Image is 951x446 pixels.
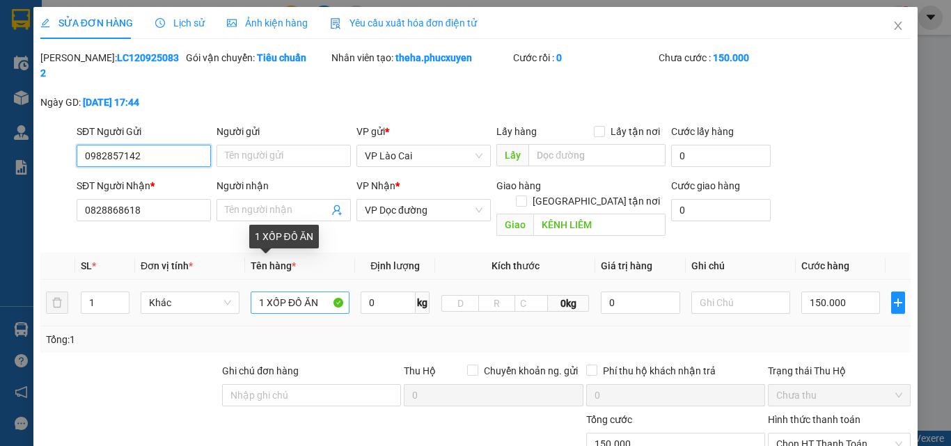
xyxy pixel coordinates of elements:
label: Hình thức thanh toán [768,414,860,425]
label: Ghi chú đơn hàng [222,365,299,376]
span: Cước hàng [801,260,849,271]
input: R [478,295,516,312]
button: Close [879,7,918,46]
img: icon [330,18,341,29]
div: Cước rồi : [513,50,656,65]
span: Giao hàng [496,180,541,191]
span: Kích thước [492,260,540,271]
div: Gói vận chuyển: [186,50,329,65]
input: Dọc đường [528,144,666,166]
span: clock-circle [155,18,165,28]
span: SỬA ĐƠN HÀNG [40,17,133,29]
b: Tiêu chuẩn [257,52,306,63]
b: [DATE] 17:44 [83,97,139,108]
span: Lấy [496,144,528,166]
label: Cước giao hàng [671,180,740,191]
span: Chuyển khoản ng. gửi [478,363,583,379]
div: Chưa cước : [659,50,801,65]
input: Cước lấy hàng [671,145,771,167]
th: Ghi chú [686,253,796,280]
div: VP gửi [356,124,491,139]
b: 150.000 [713,52,749,63]
b: 0 [556,52,562,63]
input: Ghi chú đơn hàng [222,384,401,406]
span: [GEOGRAPHIC_DATA] tận nơi [527,193,666,209]
span: Thu Hộ [404,365,436,376]
input: D [441,295,479,312]
button: plus [891,292,905,314]
span: plus [892,297,904,308]
div: Tổng: 1 [46,332,368,347]
span: Lấy tận nơi [605,124,666,139]
b: theha.phucxuyen [395,52,472,63]
div: SĐT Người Gửi [77,124,211,139]
input: Dọc đường [533,214,666,236]
span: Phí thu hộ khách nhận trả [597,363,721,379]
span: Giao [496,214,533,236]
span: kg [416,292,430,314]
button: delete [46,292,68,314]
span: Lấy hàng [496,126,537,137]
span: Định lượng [370,260,420,271]
input: VD: Bàn, Ghế [251,292,349,314]
span: user-add [331,205,343,216]
div: Ngày GD: [40,95,183,110]
span: Giá trị hàng [601,260,652,271]
div: [PERSON_NAME]: [40,50,183,81]
div: Nhân viên tạo: [331,50,510,65]
span: picture [227,18,237,28]
span: edit [40,18,50,28]
span: Khác [149,292,231,313]
label: Cước lấy hàng [671,126,734,137]
span: VP Dọc đường [365,200,482,221]
div: Người nhận [217,178,351,193]
span: Tên hàng [251,260,296,271]
span: close [893,20,904,31]
input: Ghi Chú [691,292,790,314]
span: Lịch sử [155,17,205,29]
input: Cước giao hàng [671,199,771,221]
input: C [514,295,548,312]
div: Người gửi [217,124,351,139]
span: VP Nhận [356,180,395,191]
span: Yêu cầu xuất hóa đơn điện tử [330,17,477,29]
span: SL [81,260,92,271]
span: Ảnh kiện hàng [227,17,308,29]
span: 0kg [548,295,589,312]
span: Chưa thu [776,385,902,406]
span: VP Lào Cai [365,145,482,166]
span: Đơn vị tính [141,260,193,271]
div: Trạng thái Thu Hộ [768,363,911,379]
div: 1 XỐP ĐỒ ĂN [249,225,319,248]
span: Tổng cước [586,414,632,425]
div: SĐT Người Nhận [77,178,211,193]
